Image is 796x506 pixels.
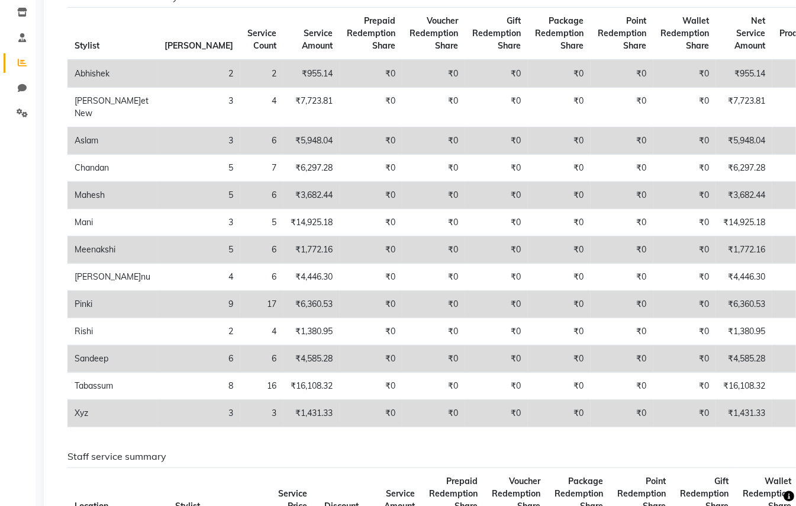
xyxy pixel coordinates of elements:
[67,60,157,88] td: Abhishek
[67,400,157,427] td: Xyz
[591,209,653,236] td: ₹0
[402,127,465,155] td: ₹0
[653,318,716,345] td: ₹0
[716,155,772,182] td: ₹6,297.28
[240,127,283,155] td: 6
[157,318,240,345] td: 2
[247,28,276,51] span: Service Count
[157,209,240,236] td: 3
[716,264,772,291] td: ₹4,446.30
[716,345,772,373] td: ₹4,585.28
[402,291,465,318] td: ₹0
[340,60,402,88] td: ₹0
[653,88,716,127] td: ₹0
[283,155,340,182] td: ₹6,297.28
[75,40,99,51] span: Stylist
[653,127,716,155] td: ₹0
[240,236,283,264] td: 6
[67,451,771,462] h6: Staff service summary
[402,318,465,345] td: ₹0
[465,60,528,88] td: ₹0
[283,318,340,345] td: ₹1,380.95
[591,318,653,345] td: ₹0
[157,373,240,400] td: 8
[528,127,591,155] td: ₹0
[340,209,402,236] td: ₹0
[67,373,157,400] td: Tabassum
[240,182,283,209] td: 6
[157,60,240,88] td: 2
[528,88,591,127] td: ₹0
[340,264,402,291] td: ₹0
[165,40,233,51] span: [PERSON_NAME]
[67,182,157,209] td: Mahesh
[528,182,591,209] td: ₹0
[157,182,240,209] td: 5
[591,60,653,88] td: ₹0
[465,400,528,427] td: ₹0
[157,155,240,182] td: 5
[283,60,340,88] td: ₹955.14
[716,182,772,209] td: ₹3,682.44
[240,88,283,127] td: 4
[653,345,716,373] td: ₹0
[240,60,283,88] td: 2
[465,127,528,155] td: ₹0
[716,318,772,345] td: ₹1,380.95
[157,88,240,127] td: 3
[653,209,716,236] td: ₹0
[535,15,584,51] span: Package Redemption Share
[716,88,772,127] td: ₹7,723.81
[67,155,157,182] td: Chandan
[240,291,283,318] td: 17
[283,88,340,127] td: ₹7,723.81
[528,400,591,427] td: ₹0
[67,88,157,127] td: [PERSON_NAME]et New
[591,127,653,155] td: ₹0
[240,155,283,182] td: 7
[591,373,653,400] td: ₹0
[653,236,716,264] td: ₹0
[67,236,157,264] td: Meenakshi
[402,155,465,182] td: ₹0
[653,60,716,88] td: ₹0
[67,345,157,373] td: Sandeep
[240,345,283,373] td: 6
[402,345,465,373] td: ₹0
[465,345,528,373] td: ₹0
[67,209,157,236] td: Mani
[402,236,465,264] td: ₹0
[157,400,240,427] td: 3
[716,291,772,318] td: ₹6,360.53
[340,127,402,155] td: ₹0
[340,373,402,400] td: ₹0
[472,15,521,51] span: Gift Redemption Share
[591,88,653,127] td: ₹0
[465,236,528,264] td: ₹0
[402,209,465,236] td: ₹0
[528,345,591,373] td: ₹0
[67,127,157,155] td: Aslam
[465,264,528,291] td: ₹0
[591,182,653,209] td: ₹0
[465,373,528,400] td: ₹0
[716,373,772,400] td: ₹16,108.32
[283,264,340,291] td: ₹4,446.30
[528,373,591,400] td: ₹0
[465,318,528,345] td: ₹0
[67,318,157,345] td: Rishi
[653,291,716,318] td: ₹0
[402,400,465,427] td: ₹0
[465,155,528,182] td: ₹0
[402,264,465,291] td: ₹0
[465,88,528,127] td: ₹0
[67,291,157,318] td: Pinki
[734,15,765,51] span: Net Service Amount
[283,236,340,264] td: ₹1,772.16
[528,264,591,291] td: ₹0
[716,60,772,88] td: ₹955.14
[283,127,340,155] td: ₹5,948.04
[402,182,465,209] td: ₹0
[157,291,240,318] td: 9
[240,400,283,427] td: 3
